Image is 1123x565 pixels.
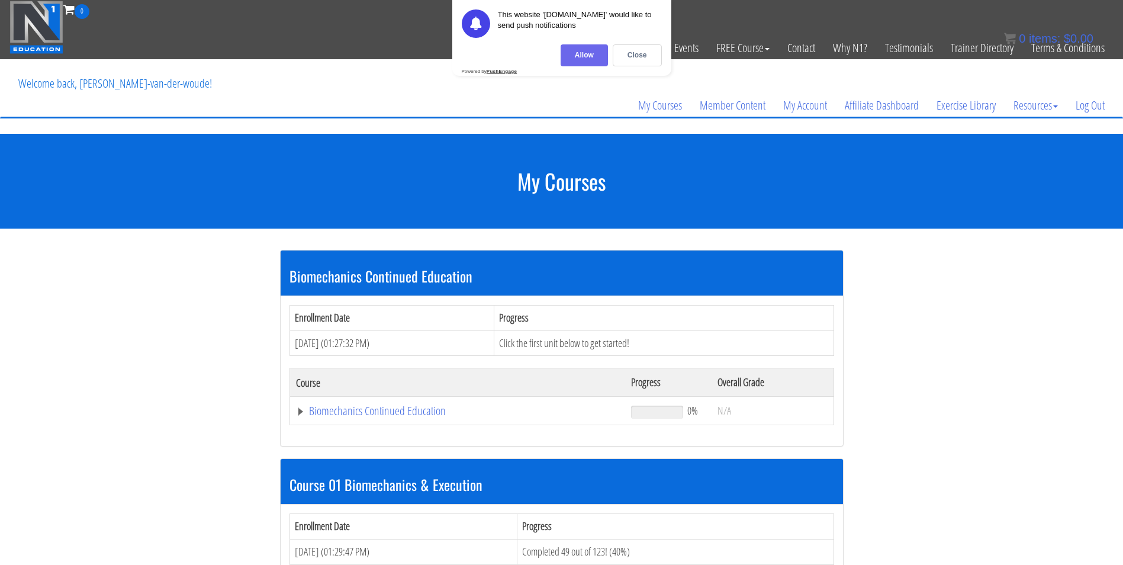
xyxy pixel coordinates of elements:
a: Affiliate Dashboard [836,77,928,134]
img: icon11.png [1004,33,1016,44]
span: 0% [687,404,698,417]
img: n1-education [9,1,63,54]
span: $ [1064,32,1070,45]
th: Progress [517,514,834,540]
span: 0 [75,4,89,19]
a: Terms & Conditions [1022,19,1114,77]
a: Biomechanics Continued Education [296,405,620,417]
div: This website '[DOMAIN_NAME]' would like to send push notifications [498,9,662,38]
a: FREE Course [707,19,778,77]
a: Contact [778,19,824,77]
bdi: 0.00 [1064,32,1093,45]
h3: Course 01 Biomechanics & Execution [289,477,834,492]
td: Click the first unit below to get started! [494,330,834,356]
a: Why N1? [824,19,876,77]
th: Overall Grade [712,368,834,397]
td: [DATE] (01:27:32 PM) [289,330,494,356]
a: 0 [63,1,89,17]
td: Completed 49 out of 123! (40%) [517,539,834,564]
th: Progress [494,305,834,330]
div: Close [613,44,662,66]
a: Member Content [691,77,774,134]
a: Trainer Directory [942,19,1022,77]
a: Log Out [1067,77,1114,134]
a: Testimonials [876,19,942,77]
a: Exercise Library [928,77,1005,134]
a: My Courses [629,77,691,134]
span: items: [1029,32,1060,45]
div: Powered by [462,69,517,74]
div: Allow [561,44,608,66]
th: Course [289,368,625,397]
th: Progress [625,368,711,397]
strong: PushEngage [487,69,517,74]
p: Welcome back, [PERSON_NAME]-van-der-woude! [9,60,221,107]
h3: Biomechanics Continued Education [289,268,834,284]
a: Resources [1005,77,1067,134]
td: N/A [712,397,834,425]
a: Events [665,19,707,77]
a: My Account [774,77,836,134]
span: 0 [1019,32,1025,45]
th: Enrollment Date [289,305,494,330]
th: Enrollment Date [289,514,517,540]
a: 0 items: $0.00 [1004,32,1093,45]
td: [DATE] (01:29:47 PM) [289,539,517,564]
